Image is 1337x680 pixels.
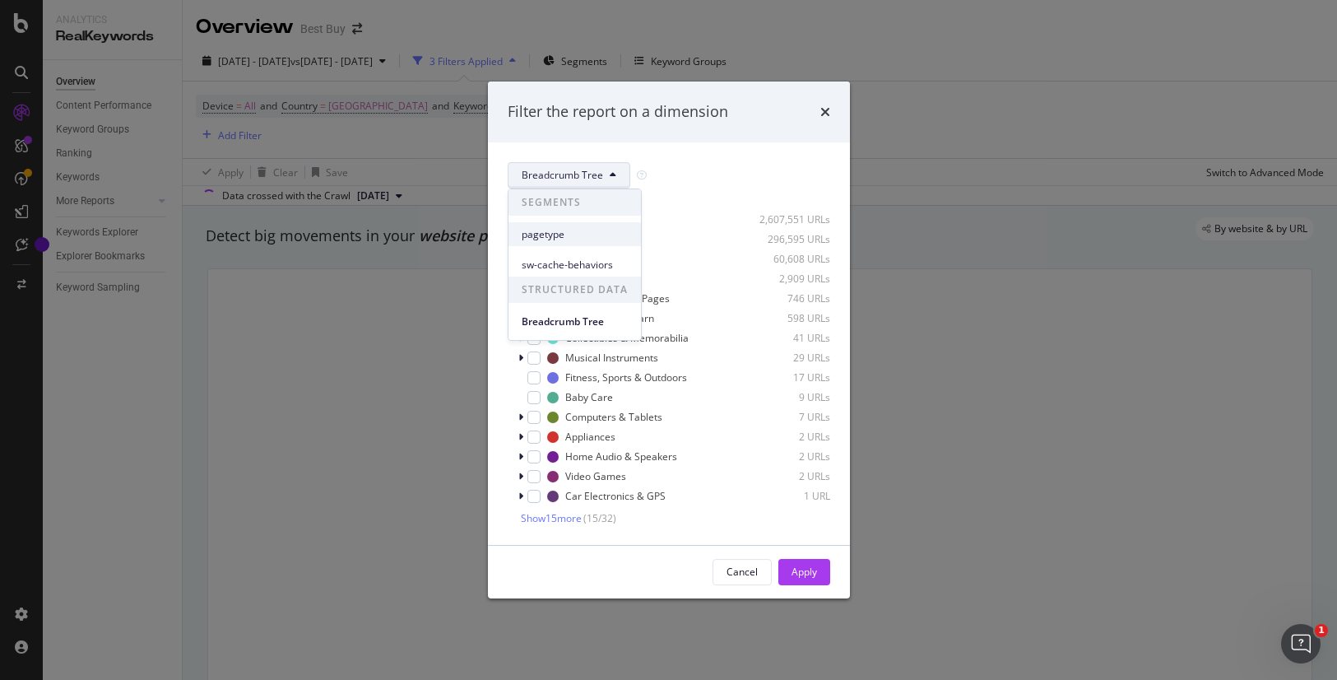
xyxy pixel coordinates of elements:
[750,291,830,305] div: 746 URLs
[565,410,662,424] div: Computers & Tablets
[750,351,830,365] div: 29 URLs
[488,82,850,598] div: modal
[727,565,758,579] div: Cancel
[565,430,615,444] div: Appliances
[522,314,628,329] span: Breadcrumb Tree
[521,511,582,525] span: Show 15 more
[750,390,830,404] div: 9 URLs
[508,277,641,303] span: STRUCTURED DATA
[508,189,641,216] span: SEGMENTS
[583,511,616,525] span: ( 15 / 32 )
[565,469,626,483] div: Video Games
[522,168,603,182] span: Breadcrumb Tree
[750,311,830,325] div: 598 URLs
[750,449,830,463] div: 2 URLs
[565,370,687,384] div: Fitness, Sports & Outdoors
[750,331,830,345] div: 41 URLs
[820,101,830,123] div: times
[750,469,830,483] div: 2 URLs
[750,272,830,286] div: 2,909 URLs
[508,162,630,189] button: Breadcrumb Tree
[565,449,677,463] div: Home Audio & Speakers
[565,351,658,365] div: Musical Instruments
[778,559,830,585] button: Apply
[713,559,772,585] button: Cancel
[792,565,817,579] div: Apply
[565,390,613,404] div: Baby Care
[750,410,830,424] div: 7 URLs
[750,232,830,246] div: 296,595 URLs
[522,258,628,272] span: sw-cache-behaviors
[565,489,666,503] div: Car Electronics & GPS
[750,212,830,226] div: 2,607,551 URLs
[522,227,628,242] span: pagetype
[750,489,830,503] div: 1 URL
[750,370,830,384] div: 17 URLs
[508,101,728,123] div: Filter the report on a dimension
[1281,624,1321,664] iframe: Intercom live chat
[1315,624,1328,637] span: 1
[750,430,830,444] div: 2 URLs
[750,252,830,266] div: 60,608 URLs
